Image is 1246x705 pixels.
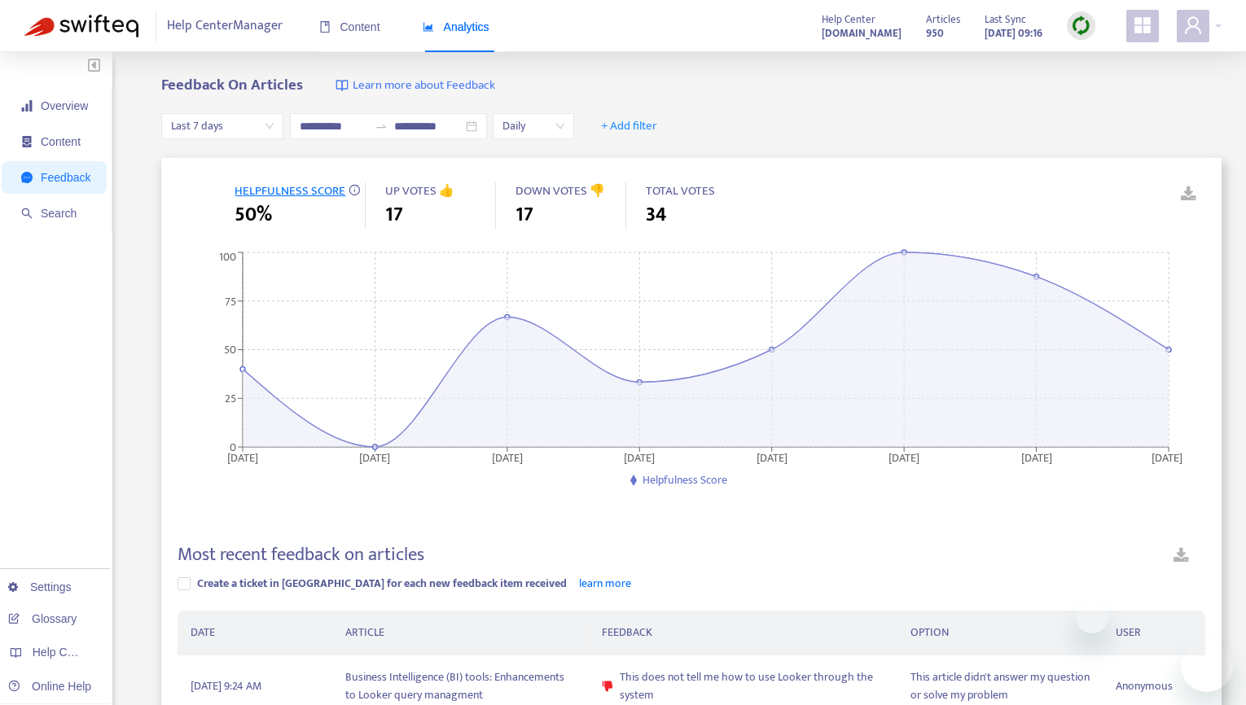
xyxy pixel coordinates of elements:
span: + Add filter [601,116,657,136]
span: DOWN VOTES 👎 [516,181,605,201]
span: UP VOTES 👍 [385,181,454,201]
iframe: Button to launch messaging window [1181,640,1233,692]
iframe: Close message [1076,601,1108,633]
span: user [1183,15,1203,35]
span: Search [41,207,77,220]
tspan: 75 [225,291,236,310]
tspan: 50 [224,340,236,359]
span: Help Center Manager [167,11,283,42]
a: learn more [579,574,631,593]
tspan: [DATE] [227,448,258,466]
tspan: [DATE] [1021,448,1052,466]
img: sync.dc5367851b00ba804db3.png [1071,15,1091,36]
span: HELPFULNESS SCORE [235,181,345,201]
tspan: [DATE] [757,448,788,466]
th: FEEDBACK [589,611,897,655]
tspan: [DATE] [625,448,656,466]
span: Learn more about Feedback [353,77,495,95]
h4: Most recent feedback on articles [178,544,424,566]
tspan: [DATE] [360,448,391,466]
span: Helpfulness Score [643,471,727,489]
span: container [21,136,33,147]
span: 50% [235,200,272,230]
tspan: [DATE] [1152,448,1183,466]
a: Learn more about Feedback [336,77,495,95]
th: OPTION [897,611,1103,655]
span: 34 [646,200,666,230]
span: This article didn't answer my question or solve my problem [910,668,1090,704]
tspan: [DATE] [492,448,523,466]
span: Last 7 days [171,114,274,138]
img: image-link [336,79,349,92]
b: Feedback On Articles [161,72,303,98]
a: Online Help [8,680,91,693]
span: Content [41,135,81,148]
span: Feedback [41,171,90,184]
tspan: 0 [230,437,236,456]
span: This does not tell me how to use Looker through the system [620,668,884,704]
span: Help Center [822,11,875,28]
span: Overview [41,99,88,112]
span: swap-right [375,120,388,133]
a: [DOMAIN_NAME] [822,24,902,42]
span: 17 [385,200,403,230]
span: Articles [926,11,960,28]
a: Glossary [8,612,77,625]
span: Daily [502,114,564,138]
tspan: [DATE] [889,448,920,466]
span: area-chart [423,21,434,33]
span: dislike [602,681,613,692]
span: to [375,120,388,133]
span: message [21,172,33,183]
tspan: 25 [225,389,236,408]
span: Anonymous [1116,677,1173,695]
span: signal [21,100,33,112]
span: Content [319,20,380,33]
th: ARTICLE [332,611,589,655]
button: + Add filter [589,113,669,139]
span: [DATE] 9:24 AM [191,677,261,695]
span: Create a ticket in [GEOGRAPHIC_DATA] for each new feedback item received [197,574,567,593]
span: Help Centers [33,646,99,659]
span: search [21,208,33,219]
span: book [319,21,331,33]
span: appstore [1133,15,1152,35]
img: Swifteq [24,15,138,37]
a: Settings [8,580,72,593]
strong: 950 [926,24,944,42]
span: Last Sync [985,11,1026,28]
span: TOTAL VOTES [646,181,715,201]
span: 17 [516,200,533,230]
strong: [DATE] 09:16 [985,24,1042,42]
tspan: 100 [219,247,236,266]
th: DATE [178,611,331,655]
span: Analytics [423,20,489,33]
